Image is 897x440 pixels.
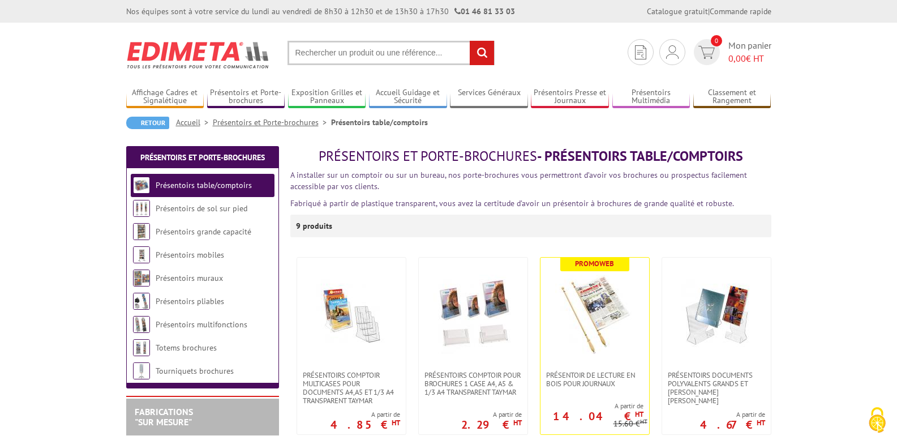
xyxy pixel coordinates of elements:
[540,401,643,411] span: A partir de
[647,6,771,17] div: |
[290,149,771,164] h1: - Présentoirs table/comptoirs
[513,418,522,428] sup: HT
[647,6,708,16] a: Catalogue gratuit
[700,410,765,419] span: A partir de
[863,406,891,434] img: Cookies (fenêtre modale)
[133,293,150,310] img: Présentoirs pliables
[728,52,771,65] span: € HT
[133,339,150,356] img: Totems brochures
[698,46,715,59] img: devis rapide
[546,371,643,388] span: Présentoir de lecture en bois pour journaux
[555,275,634,354] img: Présentoir de lecture en bois pour journaux
[126,6,515,17] div: Nos équipes sont à votre service du lundi au vendredi de 8h30 à 12h30 et de 13h30 à 17h30
[728,53,746,64] span: 0,00
[140,152,265,163] a: Présentoirs et Porte-brochures
[331,117,428,128] li: Présentoirs table/comptoirs
[133,177,150,194] img: Présentoirs table/comptoirs
[612,88,690,106] a: Présentoirs Multimédia
[156,366,234,376] a: Tourniquets brochures
[693,88,771,106] a: Classement et Rangement
[135,406,193,428] a: FABRICATIONS"Sur Mesure"
[662,371,771,405] a: Présentoirs Documents Polyvalents Grands et [PERSON_NAME] [PERSON_NAME]
[156,180,252,190] a: Présentoirs table/comptoirs
[156,203,247,213] a: Présentoirs de sol sur pied
[613,420,647,428] p: 15.60 €
[213,117,331,127] a: Présentoirs et Porte-brochures
[176,117,213,127] a: Accueil
[424,371,522,396] span: PRÉSENTOIRS COMPTOIR POUR BROCHURES 1 CASE A4, A5 & 1/3 A4 TRANSPARENT taymar
[331,421,400,428] p: 4.85 €
[126,34,271,76] img: Edimeta
[133,246,150,263] img: Présentoirs mobiles
[133,362,150,379] img: Tourniquets brochures
[133,270,150,287] img: Présentoirs muraux
[857,401,897,440] button: Cookies (fenêtre modale)
[461,421,522,428] p: 2.29 €
[290,170,747,191] font: A installer sur un comptoir ou sur un bureau, nos porte-brochures vous permettront d’avoir vos br...
[126,88,204,106] a: Affichage Cadres et Signalétique
[126,117,169,129] a: Retour
[369,88,447,106] a: Accueil Guidage et Sécurité
[728,39,771,65] span: Mon panier
[677,275,756,354] img: Présentoirs Documents Polyvalents Grands et Petits Modèles
[531,88,609,106] a: Présentoirs Presse et Journaux
[691,39,771,65] a: devis rapide 0 Mon panier 0,00€ HT
[319,147,537,165] span: Présentoirs et Porte-brochures
[207,88,285,106] a: Présentoirs et Porte-brochures
[288,88,366,106] a: Exposition Grilles et Panneaux
[454,6,515,16] strong: 01 46 81 33 03
[470,41,494,65] input: rechercher
[156,343,217,353] a: Totems brochures
[710,6,771,16] a: Commande rapide
[296,215,338,237] p: 9 produits
[156,227,251,237] a: Présentoirs grande capacité
[575,259,614,268] b: Promoweb
[156,250,224,260] a: Présentoirs mobiles
[553,413,643,420] p: 14.04 €
[635,409,643,419] sup: HT
[392,418,400,428] sup: HT
[450,88,528,106] a: Services Généraux
[133,223,150,240] img: Présentoirs grande capacité
[156,273,223,283] a: Présentoirs muraux
[668,371,765,405] span: Présentoirs Documents Polyvalents Grands et [PERSON_NAME] [PERSON_NAME]
[711,35,722,46] span: 0
[331,410,400,419] span: A partir de
[666,45,679,59] img: devis rapide
[757,418,765,428] sup: HT
[540,371,649,388] a: Présentoir de lecture en bois pour journaux
[635,45,646,59] img: devis rapide
[419,371,527,396] a: PRÉSENTOIRS COMPTOIR POUR BROCHURES 1 CASE A4, A5 & 1/3 A4 TRANSPARENT taymar
[133,200,150,217] img: Présentoirs de sol sur pied
[303,371,400,405] span: Présentoirs comptoir multicases POUR DOCUMENTS A4,A5 ET 1/3 A4 TRANSPARENT TAYMAR
[290,198,734,208] font: Fabriqué à partir de plastique transparent, vous avez la certitude d’avoir un présentoir à brochu...
[434,275,513,354] img: PRÉSENTOIRS COMPTOIR POUR BROCHURES 1 CASE A4, A5 & 1/3 A4 TRANSPARENT taymar
[640,417,647,425] sup: HT
[287,41,495,65] input: Rechercher un produit ou une référence...
[156,296,224,306] a: Présentoirs pliables
[461,410,522,419] span: A partir de
[312,275,391,354] img: Présentoirs comptoir multicases POUR DOCUMENTS A4,A5 ET 1/3 A4 TRANSPARENT TAYMAR
[156,319,247,330] a: Présentoirs multifonctions
[133,316,150,333] img: Présentoirs multifonctions
[700,421,765,428] p: 4.67 €
[297,371,406,405] a: Présentoirs comptoir multicases POUR DOCUMENTS A4,A5 ET 1/3 A4 TRANSPARENT TAYMAR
